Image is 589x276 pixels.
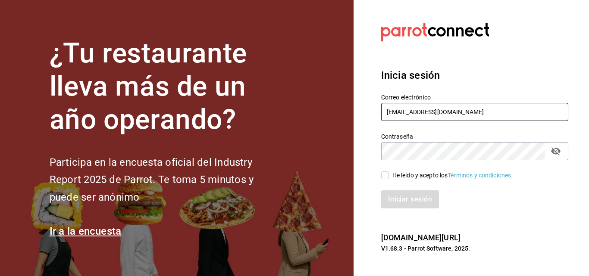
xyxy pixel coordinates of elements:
h1: ¿Tu restaurante lleva más de un año operando? [50,37,282,136]
h2: Participa en la encuesta oficial del Industry Report 2025 de Parrot. Te toma 5 minutos y puede se... [50,154,282,206]
label: Contraseña [381,133,568,140]
label: Correo electrónico [381,94,568,100]
a: Términos y condiciones. [448,172,513,179]
button: passwordField [548,144,563,158]
div: He leído y acepto los [392,171,513,180]
a: [DOMAIN_NAME][URL] [381,233,461,242]
p: V1.68.3 - Parrot Software, 2025. [381,244,568,253]
a: Ir a la encuesta [50,225,122,237]
h3: Inicia sesión [381,68,568,83]
input: Ingresa tu correo electrónico [381,103,568,121]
